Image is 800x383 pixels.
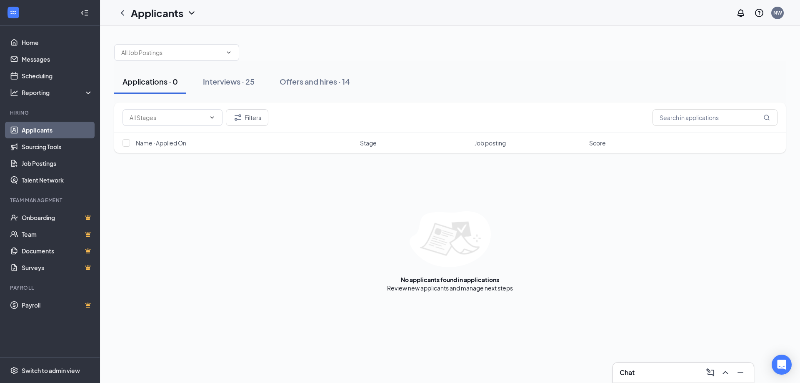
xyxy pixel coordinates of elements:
[203,76,255,87] div: Interviews · 25
[187,8,197,18] svg: ChevronDown
[735,368,745,378] svg: Minimize
[22,226,93,243] a: TeamCrown
[772,355,792,375] div: Open Intercom Messenger
[620,368,635,377] h3: Chat
[773,9,782,16] div: NW
[130,113,205,122] input: All Stages
[475,139,506,147] span: Job posting
[10,88,18,97] svg: Analysis
[10,109,91,116] div: Hiring
[401,275,499,284] div: No applicants found in applications
[22,68,93,84] a: Scheduling
[22,122,93,138] a: Applicants
[10,197,91,204] div: Team Management
[734,366,747,379] button: Minimize
[136,139,186,147] span: Name · Applied On
[80,9,89,17] svg: Collapse
[22,138,93,155] a: Sourcing Tools
[22,243,93,259] a: DocumentsCrown
[22,88,93,97] div: Reporting
[720,368,730,378] svg: ChevronUp
[22,259,93,276] a: SurveysCrown
[22,366,80,375] div: Switch to admin view
[410,211,491,267] img: empty-state
[719,366,732,379] button: ChevronUp
[360,139,377,147] span: Stage
[122,76,178,87] div: Applications · 0
[22,51,93,68] a: Messages
[226,109,268,126] button: Filter Filters
[9,8,17,17] svg: WorkstreamLogo
[22,172,93,188] a: Talent Network
[22,209,93,226] a: OnboardingCrown
[754,8,764,18] svg: QuestionInfo
[131,6,183,20] h1: Applicants
[225,49,232,56] svg: ChevronDown
[387,284,513,292] div: Review new applicants and manage next steps
[233,113,243,123] svg: Filter
[280,76,350,87] div: Offers and hires · 14
[652,109,777,126] input: Search in applications
[117,8,127,18] svg: ChevronLeft
[22,297,93,313] a: PayrollCrown
[22,34,93,51] a: Home
[705,368,715,378] svg: ComposeMessage
[10,366,18,375] svg: Settings
[22,155,93,172] a: Job Postings
[736,8,746,18] svg: Notifications
[121,48,222,57] input: All Job Postings
[704,366,717,379] button: ComposeMessage
[763,114,770,121] svg: MagnifyingGlass
[10,284,91,291] div: Payroll
[589,139,606,147] span: Score
[209,114,215,121] svg: ChevronDown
